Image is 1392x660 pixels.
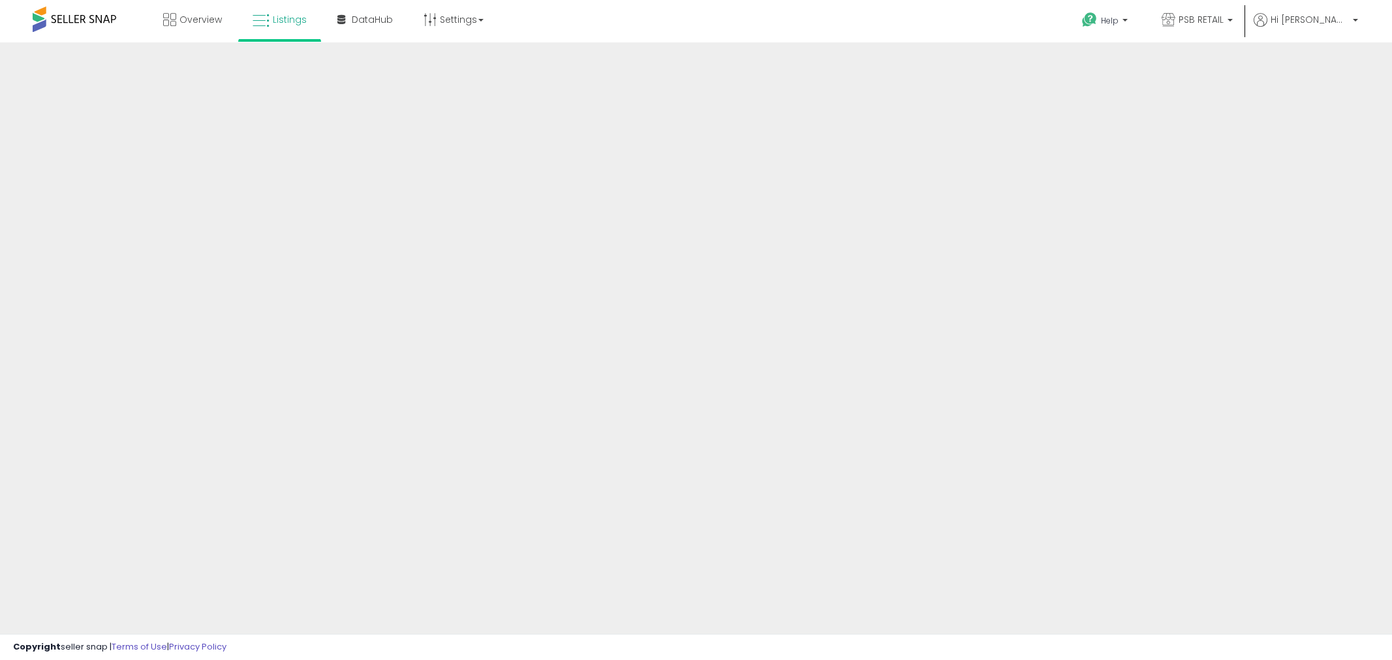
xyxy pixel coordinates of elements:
[1101,15,1119,26] span: Help
[1072,2,1141,42] a: Help
[1254,13,1358,42] a: Hi [PERSON_NAME]
[1271,13,1349,26] span: Hi [PERSON_NAME]
[1179,13,1224,26] span: PSB RETAIL
[1081,12,1098,28] i: Get Help
[179,13,222,26] span: Overview
[352,13,393,26] span: DataHub
[273,13,307,26] span: Listings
